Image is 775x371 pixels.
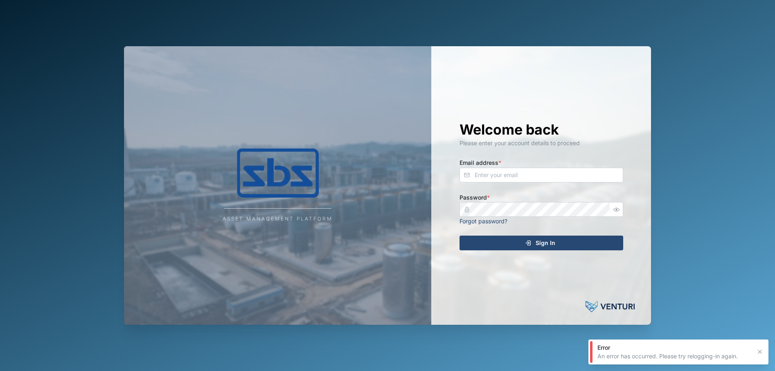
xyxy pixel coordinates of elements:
[460,139,623,148] div: Please enter your account details to proceed
[460,193,490,202] label: Password
[536,236,555,250] span: Sign In
[586,299,635,315] img: Powered by: Venturi
[597,352,751,360] div: An error has occurred. Please try relogging-in again.
[460,168,623,182] input: Enter your email
[597,344,751,352] div: Error
[460,218,507,225] a: Forgot password?
[460,121,623,139] h1: Welcome back
[196,148,360,198] img: Company Logo
[460,236,623,250] button: Sign In
[460,158,501,167] label: Email address
[223,215,333,223] div: Asset Management Platform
